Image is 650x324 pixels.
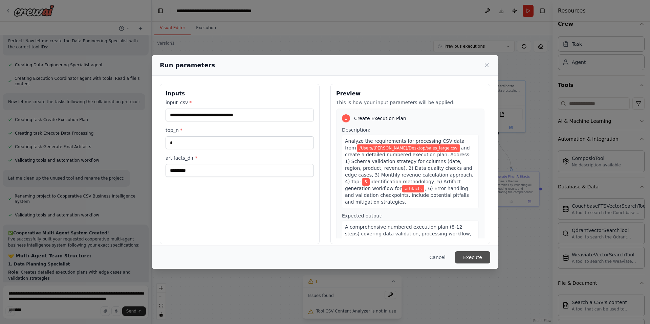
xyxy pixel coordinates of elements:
[357,144,460,152] span: Variable: input_csv
[345,224,474,257] span: A comprehensive numbered execution plan (8-12 steps) covering data validation, processing workflo...
[342,114,350,122] div: 1
[402,185,424,192] span: Variable: artifacts_dir
[166,127,314,134] label: top_n
[336,90,484,98] h3: Preview
[166,90,314,98] h3: Inputs
[160,61,215,70] h2: Run parameters
[345,179,461,191] span: identification methodology, 5) Artifact generation workflow for
[424,251,451,263] button: Cancel
[455,251,490,263] button: Execute
[166,155,314,161] label: artifacts_dir
[362,178,370,186] span: Variable: top_n
[345,186,469,205] span: , 6) Error handling and validation checkpoints. Include potential pitfalls and mitigation strateg...
[345,145,473,184] span: and create a detailed numbered execution plan. Address: 1) Schema validation strategy for columns...
[336,99,484,106] p: This is how your input parameters will be applied:
[345,138,464,151] span: Analyze the requirements for processing CSV data from
[342,127,370,133] span: Description:
[354,115,406,122] span: Create Execution Plan
[342,213,383,218] span: Expected output:
[166,99,314,106] label: input_csv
